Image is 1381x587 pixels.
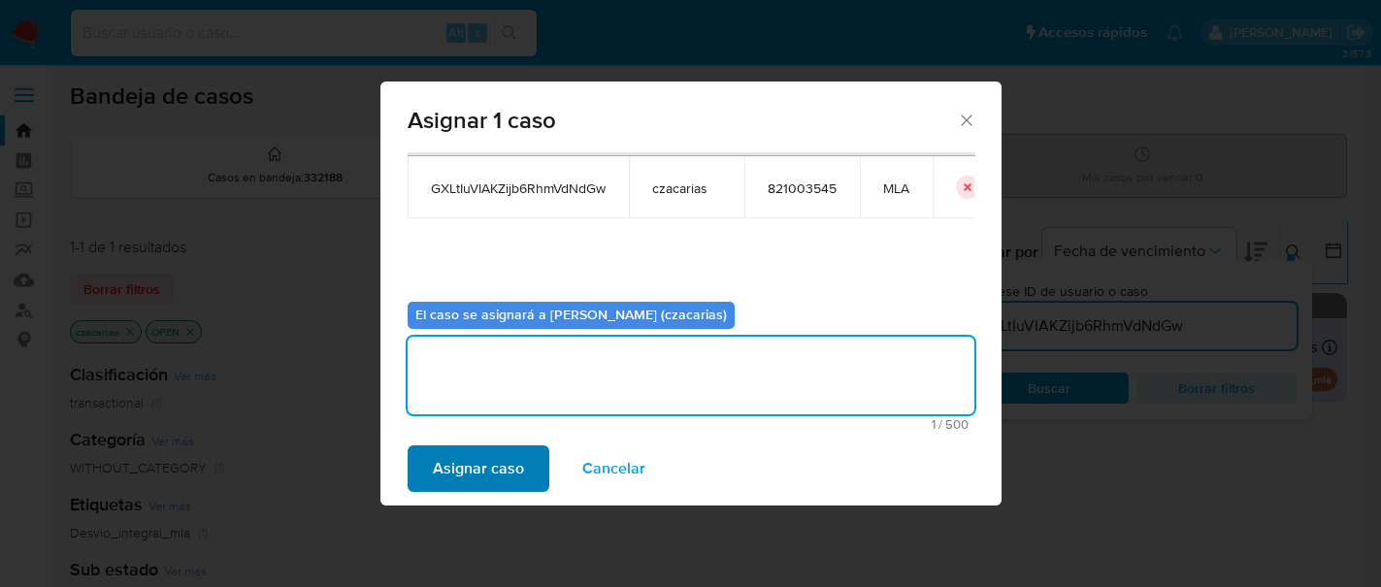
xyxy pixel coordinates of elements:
span: Cancelar [582,447,645,490]
button: Cerrar ventana [957,111,974,128]
b: El caso se asignará a [PERSON_NAME] (czacarias) [415,305,727,324]
button: Asignar caso [408,445,549,492]
span: czacarias [652,179,721,197]
button: icon-button [956,176,979,199]
span: 821003545 [768,179,837,197]
div: assign-modal [380,82,1002,505]
span: Asignar caso [433,447,524,490]
span: Asignar 1 caso [408,109,958,132]
span: MLA [883,179,909,197]
span: Máximo 500 caracteres [413,418,969,431]
button: Cancelar [557,445,671,492]
span: GXLtIuVIAKZijb6RhmVdNdGw [431,179,606,197]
